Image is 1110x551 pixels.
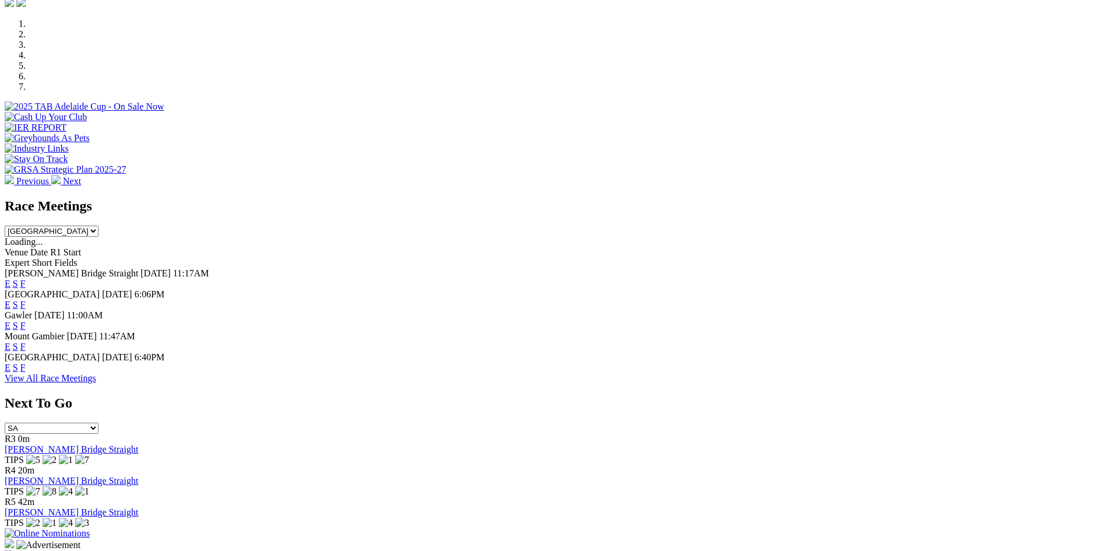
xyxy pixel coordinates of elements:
[5,444,138,454] a: [PERSON_NAME] Bridge Straight
[43,486,57,497] img: 8
[16,540,80,550] img: Advertisement
[63,176,81,186] span: Next
[5,289,100,299] span: [GEOGRAPHIC_DATA]
[5,507,138,517] a: [PERSON_NAME] Bridge Straight
[5,518,24,528] span: TIPS
[5,133,90,143] img: Greyhounds As Pets
[18,497,34,507] span: 42m
[26,518,40,528] img: 2
[13,279,18,289] a: S
[51,176,81,186] a: Next
[30,247,48,257] span: Date
[5,395,1105,411] h2: Next To Go
[5,300,10,310] a: E
[75,455,89,465] img: 7
[173,268,209,278] span: 11:17AM
[5,122,66,133] img: IER REPORT
[5,112,87,122] img: Cash Up Your Club
[5,310,32,320] span: Gawler
[75,486,89,497] img: 1
[18,465,34,475] span: 20m
[5,101,164,112] img: 2025 TAB Adelaide Cup - On Sale Now
[5,363,10,373] a: E
[5,486,24,496] span: TIPS
[135,289,165,299] span: 6:06PM
[5,268,138,278] span: [PERSON_NAME] Bridge Straight
[5,258,30,268] span: Expert
[5,143,69,154] img: Industry Links
[20,321,26,331] a: F
[5,528,90,539] img: Online Nominations
[5,497,16,507] span: R5
[13,321,18,331] a: S
[32,258,52,268] span: Short
[26,486,40,497] img: 7
[5,342,10,352] a: E
[5,176,51,186] a: Previous
[5,321,10,331] a: E
[5,237,43,247] span: Loading...
[20,342,26,352] a: F
[102,352,132,362] span: [DATE]
[59,486,73,497] img: 4
[20,363,26,373] a: F
[5,434,16,444] span: R3
[13,363,18,373] a: S
[135,352,165,362] span: 6:40PM
[16,176,49,186] span: Previous
[5,331,65,341] span: Mount Gambier
[67,331,97,341] span: [DATE]
[5,455,24,465] span: TIPS
[5,198,1105,214] h2: Race Meetings
[5,352,100,362] span: [GEOGRAPHIC_DATA]
[59,455,73,465] img: 1
[54,258,77,268] span: Fields
[50,247,81,257] span: R1 Start
[102,289,132,299] span: [DATE]
[5,279,10,289] a: E
[43,518,57,528] img: 1
[13,300,18,310] a: S
[5,247,28,257] span: Venue
[5,373,96,383] a: View All Race Meetings
[34,310,65,320] span: [DATE]
[5,476,138,486] a: [PERSON_NAME] Bridge Straight
[43,455,57,465] img: 2
[59,518,73,528] img: 4
[75,518,89,528] img: 3
[67,310,103,320] span: 11:00AM
[5,539,14,548] img: 15187_Greyhounds_GreysPlayCentral_Resize_SA_WebsiteBanner_300x115_2025.jpg
[5,154,68,164] img: Stay On Track
[18,434,30,444] span: 0m
[26,455,40,465] img: 5
[51,175,61,184] img: chevron-right-pager-white.svg
[20,300,26,310] a: F
[99,331,135,341] span: 11:47AM
[140,268,171,278] span: [DATE]
[5,465,16,475] span: R4
[5,164,126,175] img: GRSA Strategic Plan 2025-27
[5,175,14,184] img: chevron-left-pager-white.svg
[13,342,18,352] a: S
[20,279,26,289] a: F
